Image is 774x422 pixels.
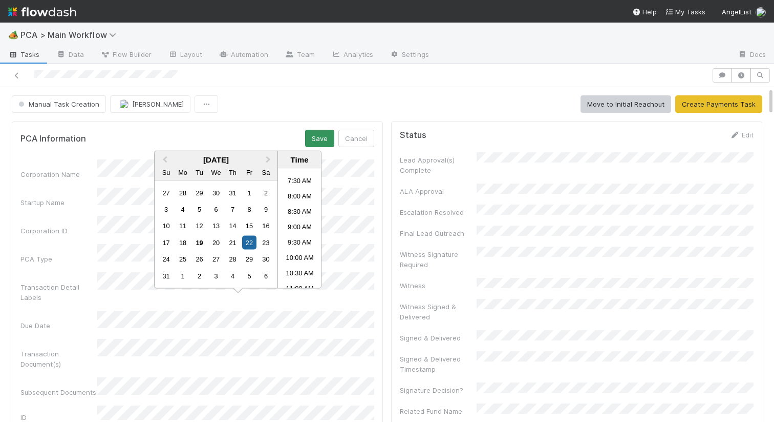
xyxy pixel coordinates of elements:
span: PCA > Main Workflow [20,30,121,40]
div: Choose Wednesday, August 6th, 2025 [209,203,223,216]
button: [PERSON_NAME] [110,95,190,113]
li: 8:30 AM [278,206,321,221]
div: Final Lead Outreach [400,228,477,238]
a: Flow Builder [92,47,160,64]
div: Choose Thursday, August 7th, 2025 [226,203,240,216]
span: AngelList [722,8,751,16]
span: Tasks [8,49,40,59]
div: Choose Wednesday, August 20th, 2025 [209,235,223,249]
div: Choose Friday, August 8th, 2025 [242,203,256,216]
div: Choose Friday, August 29th, 2025 [242,252,256,266]
div: Choose Friday, August 1st, 2025 [242,186,256,199]
div: Choose Saturday, August 16th, 2025 [259,219,273,233]
div: Month August, 2025 [158,184,274,284]
li: 9:00 AM [278,221,321,236]
button: Save [305,130,334,147]
div: Escalation Resolved [400,207,477,217]
div: Thursday [226,165,240,179]
li: 10:30 AM [278,267,321,283]
div: Choose Saturday, September 6th, 2025 [259,269,273,283]
div: Saturday [259,165,273,179]
button: Move to Initial Reachout [580,95,671,113]
li: 9:30 AM [278,236,321,252]
div: Signed & Delivered [400,333,477,343]
div: Choose Tuesday, July 29th, 2025 [192,186,206,199]
div: Choose Tuesday, September 2nd, 2025 [192,269,206,283]
div: Choose Monday, August 4th, 2025 [176,203,190,216]
span: Flow Builder [100,49,152,59]
div: Witness Signature Required [400,249,477,270]
div: Choose Thursday, August 21st, 2025 [226,235,240,249]
div: Choose Tuesday, August 19th, 2025 [192,235,206,249]
div: Friday [242,165,256,179]
div: [DATE] [155,155,277,164]
div: Monday [176,165,190,179]
button: Cancel [338,130,374,147]
a: Settings [381,47,437,64]
div: Tuesday [192,165,206,179]
div: Signed & Delivered Timestamp [400,354,477,374]
div: Help [632,7,657,17]
div: Choose Friday, August 15th, 2025 [242,219,256,233]
li: 11:00 AM [278,283,321,298]
div: Choose Tuesday, August 5th, 2025 [192,203,206,216]
div: Choose Saturday, August 9th, 2025 [259,203,273,216]
div: Choose Monday, July 28th, 2025 [176,186,190,199]
a: Team [276,47,323,64]
div: Due Date [20,320,97,331]
span: Manual Task Creation [16,100,99,108]
li: 10:00 AM [278,252,321,267]
div: Related Fund Name [400,406,477,416]
div: Corporation ID [20,226,97,236]
div: Sunday [159,165,173,179]
a: Automation [210,47,276,64]
div: Choose Tuesday, August 26th, 2025 [192,252,206,266]
button: Previous Month [156,152,172,169]
span: 🏕️ [8,30,18,39]
div: Choose Sunday, August 3rd, 2025 [159,203,173,216]
img: avatar_d89a0a80-047e-40c9-bdc2-a2d44e645fd3.png [119,99,129,109]
div: Choose Wednesday, August 27th, 2025 [209,252,223,266]
div: PCA Type [20,254,97,264]
div: Choose Tuesday, August 12th, 2025 [192,219,206,233]
div: Choose Sunday, August 24th, 2025 [159,252,173,266]
button: Create Payments Task [675,95,762,113]
div: Choose Friday, September 5th, 2025 [242,269,256,283]
li: 8:00 AM [278,190,321,206]
div: Choose Wednesday, July 30th, 2025 [209,186,223,199]
div: Choose Sunday, July 27th, 2025 [159,186,173,199]
h5: Status [400,130,426,140]
span: My Tasks [665,8,705,16]
a: Analytics [323,47,381,64]
a: Docs [729,47,774,64]
img: logo-inverted-e16ddd16eac7371096b0.svg [8,3,76,21]
div: Choose Date and Time [154,151,321,289]
img: avatar_d89a0a80-047e-40c9-bdc2-a2d44e645fd3.png [756,7,766,17]
button: Manual Task Creation [12,95,106,113]
div: Choose Saturday, August 2nd, 2025 [259,186,273,199]
div: Choose Thursday, August 28th, 2025 [226,252,240,266]
div: Choose Monday, August 25th, 2025 [176,252,190,266]
div: Transaction Document(s) [20,349,97,369]
div: Choose Wednesday, August 13th, 2025 [209,219,223,233]
div: Choose Sunday, August 10th, 2025 [159,219,173,233]
div: Subsequent Documents [20,387,97,397]
a: Data [48,47,92,64]
div: Lead Approval(s) Complete [400,155,477,175]
div: Witness Signed & Delivered [400,302,477,322]
button: Next Month [261,152,277,169]
div: Time [281,155,318,164]
a: Edit [729,131,754,139]
div: ALA Approval [400,186,477,196]
div: Startup Name [20,197,97,208]
div: Choose Monday, August 11th, 2025 [176,219,190,233]
a: Layout [160,47,210,64]
li: 7:30 AM [278,175,321,190]
div: Choose Wednesday, September 3rd, 2025 [209,269,223,283]
div: Choose Monday, August 18th, 2025 [176,235,190,249]
ul: Time [278,169,321,288]
div: Choose Saturday, August 30th, 2025 [259,252,273,266]
span: [PERSON_NAME] [132,100,184,108]
div: Signature Decision? [400,385,477,395]
div: Choose Thursday, September 4th, 2025 [226,269,240,283]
